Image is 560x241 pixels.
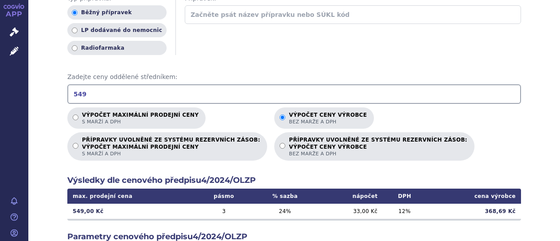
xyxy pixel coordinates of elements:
[67,41,167,55] label: Radiofarmaka
[426,189,521,204] th: cena výrobce
[318,189,383,204] th: nápočet
[82,150,260,157] span: s marží a DPH
[82,119,198,125] span: s marží a DPH
[73,115,78,120] input: Výpočet maximální prodejní cenys marží a DPH
[67,84,521,104] input: Zadejte ceny oddělené středníkem
[82,143,260,150] strong: VÝPOČET MAXIMÁLNÍ PRODEJNÍ CENY
[67,204,196,219] td: 549,00 Kč
[289,112,367,125] p: Výpočet ceny výrobce
[426,204,521,219] td: 368,69 Kč
[289,137,467,157] p: PŘÍPRAVKY UVOLNĚNÉ ZE SYSTÉMU REZERVNÍCH ZÁSOB:
[289,150,467,157] span: bez marže a DPH
[67,175,521,186] h2: Výsledky dle cenového předpisu 4/2024/OLZP
[67,189,196,204] th: max. prodejní cena
[72,45,78,51] input: Radiofarmaka
[289,143,467,150] strong: VÝPOČET CENY VÝROBCE
[383,204,426,219] td: 12 %
[72,10,78,16] input: Běžný přípravek
[185,5,521,24] input: Začněte psát název přípravku nebo SÚKL kód
[318,204,383,219] td: 33,00 Kč
[67,23,167,37] label: LP dodávané do nemocnic
[280,143,285,149] input: PŘÍPRAVKY UVOLNĚNÉ ZE SYSTÉMU REZERVNÍCH ZÁSOB:VÝPOČET CENY VÝROBCEbez marže a DPH
[67,73,521,82] span: Zadejte ceny oddělené středníkem:
[82,112,198,125] p: Výpočet maximální prodejní ceny
[289,119,367,125] span: bez marže a DPH
[252,204,318,219] td: 24 %
[73,143,78,149] input: PŘÍPRAVKY UVOLNĚNÉ ZE SYSTÉMU REZERVNÍCH ZÁSOB:VÝPOČET MAXIMÁLNÍ PRODEJNÍ CENYs marží a DPH
[196,189,253,204] th: pásmo
[280,115,285,120] input: Výpočet ceny výrobcebez marže a DPH
[196,204,253,219] td: 3
[252,189,318,204] th: % sazba
[67,5,167,20] label: Běžný přípravek
[383,189,426,204] th: DPH
[82,137,260,157] p: PŘÍPRAVKY UVOLNĚNÉ ZE SYSTÉMU REZERVNÍCH ZÁSOB:
[72,28,78,33] input: LP dodávané do nemocnic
